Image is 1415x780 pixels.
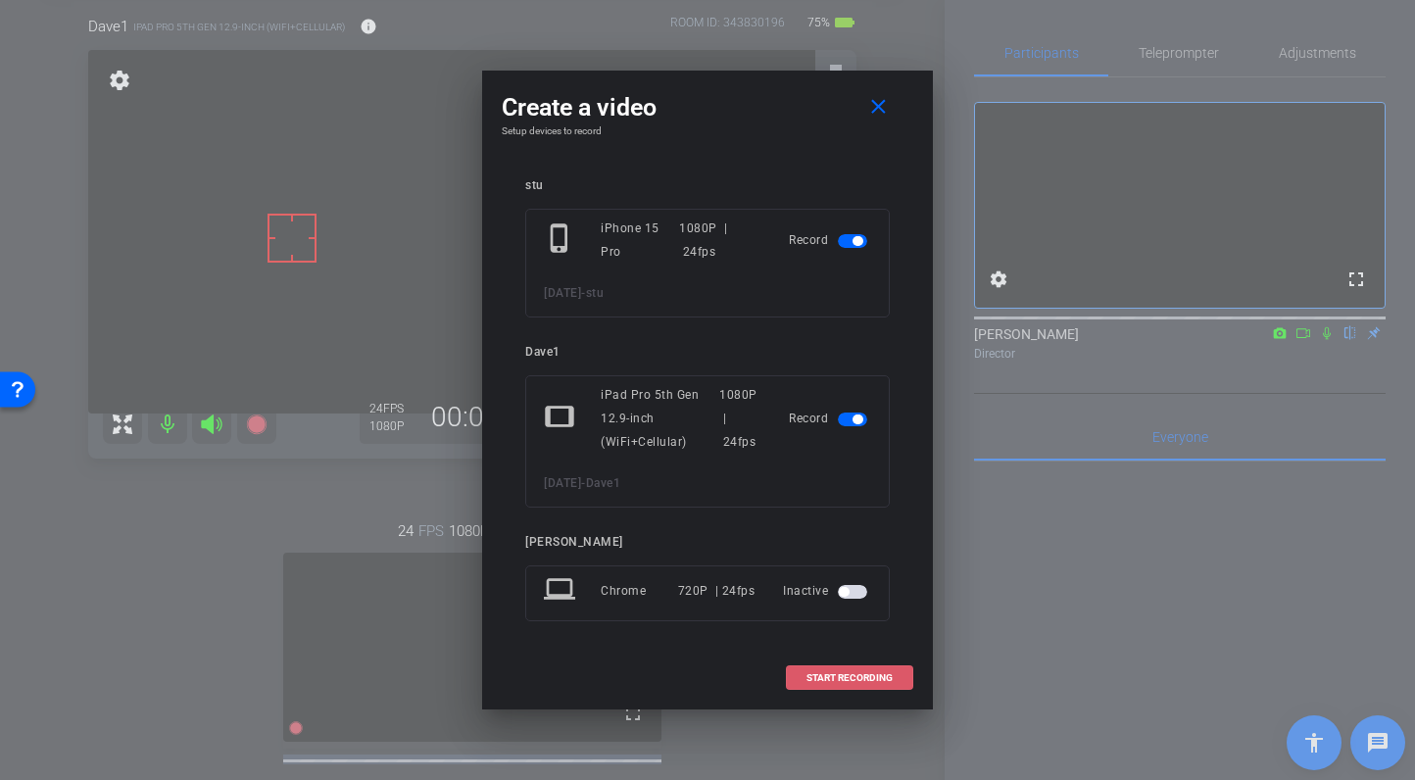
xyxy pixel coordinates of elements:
div: iPhone 15 Pro [601,217,679,264]
mat-icon: phone_iphone [544,222,579,258]
div: 720P | 24fps [678,573,756,609]
span: - [581,476,586,490]
span: - [581,286,586,300]
div: Create a video [502,90,913,125]
span: START RECORDING [806,673,893,683]
div: 1080P | 24fps [719,383,760,454]
span: Dave1 [586,476,621,490]
span: stu [586,286,605,300]
span: [DATE] [544,476,581,490]
div: Record [789,383,871,454]
div: Record [789,217,871,264]
mat-icon: tablet [544,401,579,436]
div: stu [525,178,890,193]
mat-icon: laptop [544,573,579,609]
div: Chrome [601,573,678,609]
div: Dave1 [525,345,890,360]
h4: Setup devices to record [502,125,913,137]
div: Inactive [783,573,871,609]
mat-icon: close [866,95,891,120]
div: 1080P | 24fps [679,217,760,264]
button: START RECORDING [786,665,913,690]
span: [DATE] [544,286,581,300]
div: iPad Pro 5th Gen 12.9-inch (WiFi+Cellular) [601,383,719,454]
div: [PERSON_NAME] [525,535,890,550]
